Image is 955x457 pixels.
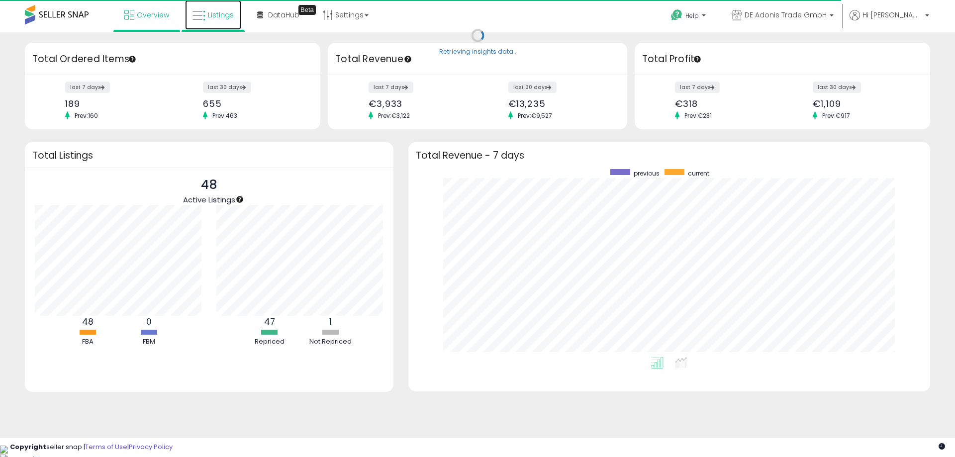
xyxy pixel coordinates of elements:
i: Get Help [670,9,683,21]
h3: Total Ordered Items [32,52,313,66]
span: previous [634,169,660,178]
span: Prev: 160 [70,111,103,120]
span: Help [685,11,699,20]
div: Tooltip anchor [403,55,412,64]
label: last 7 days [65,82,110,93]
div: Tooltip anchor [235,195,244,204]
a: Hi [PERSON_NAME] [850,10,929,32]
h3: Total Listings [32,152,386,159]
div: 655 [203,98,303,109]
h3: Total Revenue [335,52,620,66]
label: last 30 days [203,82,251,93]
span: Prev: €231 [679,111,717,120]
div: Tooltip anchor [128,55,137,64]
div: €13,235 [508,98,610,109]
div: FBM [119,337,179,347]
div: €1,109 [813,98,913,109]
span: DataHub [268,10,299,20]
div: Not Repriced [301,337,361,347]
div: Tooltip anchor [693,55,702,64]
div: FBA [58,337,117,347]
span: current [688,169,709,178]
b: 47 [264,316,275,328]
div: €318 [675,98,775,109]
span: Prev: €917 [817,111,855,120]
div: Repriced [240,337,299,347]
div: 189 [65,98,165,109]
label: last 7 days [675,82,720,93]
label: last 30 days [813,82,861,93]
label: last 30 days [508,82,557,93]
b: 48 [82,316,94,328]
label: last 7 days [369,82,413,93]
div: €3,933 [369,98,470,109]
b: 1 [329,316,332,328]
span: Active Listings [183,194,235,205]
div: Tooltip anchor [298,5,316,15]
p: 48 [183,176,235,194]
span: DE Adonis Trade GmbH [745,10,827,20]
span: Overview [137,10,169,20]
h3: Total Revenue - 7 days [416,152,923,159]
span: Listings [208,10,234,20]
h3: Total Profit [642,52,923,66]
b: 0 [146,316,152,328]
span: Hi [PERSON_NAME] [862,10,922,20]
span: Prev: €9,527 [513,111,557,120]
span: Prev: €3,122 [373,111,415,120]
a: Help [663,1,716,32]
div: Retrieving insights data.. [439,48,516,57]
span: Prev: 463 [207,111,242,120]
